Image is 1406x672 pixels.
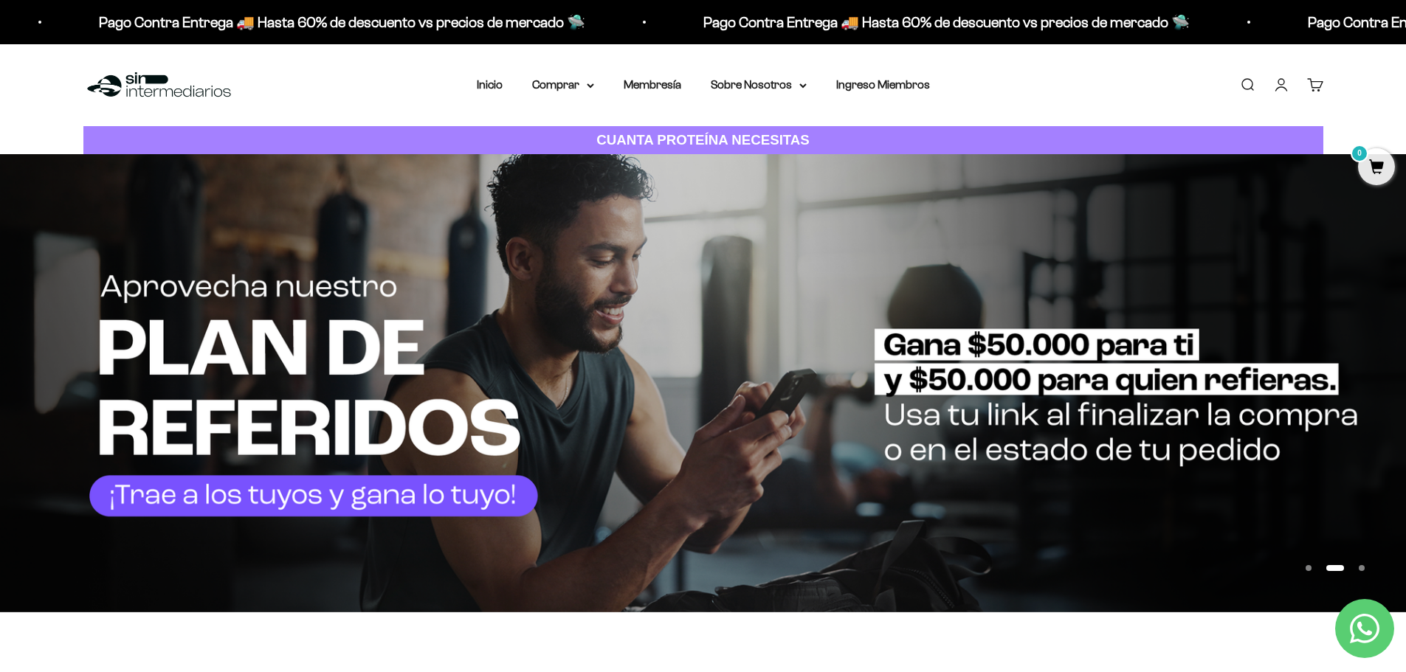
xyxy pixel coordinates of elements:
a: CUANTA PROTEÍNA NECESITAS [83,126,1323,155]
p: Pago Contra Entrega 🚚 Hasta 60% de descuento vs precios de mercado 🛸 [86,10,572,34]
a: Inicio [477,78,503,91]
p: Pago Contra Entrega 🚚 Hasta 60% de descuento vs precios de mercado 🛸 [690,10,1176,34]
a: Ingreso Miembros [836,78,930,91]
mark: 0 [1351,145,1368,162]
strong: CUANTA PROTEÍNA NECESITAS [596,132,810,148]
a: 0 [1358,160,1395,176]
a: Membresía [624,78,681,91]
summary: Comprar [532,75,594,94]
summary: Sobre Nosotros [711,75,807,94]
